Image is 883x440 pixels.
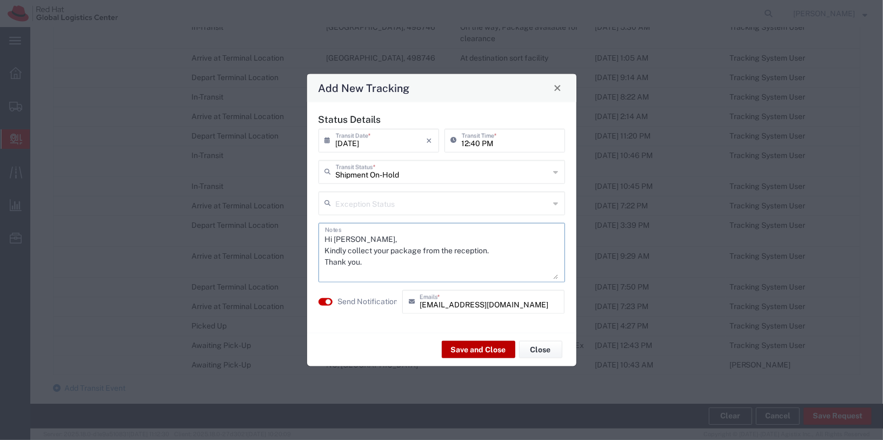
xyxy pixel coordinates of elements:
[427,132,433,149] i: ×
[519,341,562,358] button: Close
[442,341,515,358] button: Save and Close
[318,80,409,96] h4: Add New Tracking
[338,296,399,307] label: Send Notification
[338,296,397,307] agx-label: Send Notification
[318,113,565,124] h5: Status Details
[550,80,565,95] button: Close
